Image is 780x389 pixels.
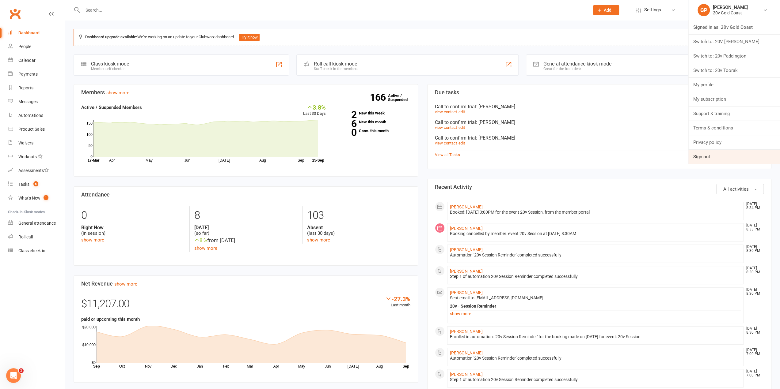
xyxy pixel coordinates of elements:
[18,99,38,104] div: Messages
[688,107,780,121] a: Support & training
[81,225,185,236] div: (in session)
[194,236,298,245] div: from [DATE]
[688,150,780,164] a: Sign out
[8,54,65,67] a: Calendar
[450,295,543,300] span: Sent email to [EMAIL_ADDRESS][DOMAIN_NAME]
[450,372,483,377] a: [PERSON_NAME]
[81,105,142,110] strong: Active / Suspended Members
[8,191,65,205] a: What's New1
[81,89,410,95] h3: Members
[18,168,49,173] div: Assessments
[18,182,29,187] div: Tasks
[385,295,410,309] div: Last month
[18,85,33,90] div: Reports
[85,35,137,39] strong: Dashboard upgrade available:
[458,141,465,145] a: edit
[743,202,763,210] time: [DATE] 8:34 PM
[19,368,24,373] span: 1
[335,129,410,133] a: 0Canx. this month
[8,150,65,164] a: Workouts
[476,119,515,125] span: : [PERSON_NAME]
[335,119,356,128] strong: 6
[91,61,129,67] div: Class kiosk mode
[644,3,661,17] span: Settings
[8,67,65,81] a: Payments
[194,225,298,230] strong: [DATE]
[8,164,65,178] a: Assessments
[81,6,585,14] input: Search...
[688,49,780,63] a: Switch to: 20v Paddington
[450,356,741,361] div: Automation '20v Session Reminder' completed successfully
[18,127,45,132] div: Product Sales
[743,266,763,274] time: [DATE] 8:30 PM
[450,274,741,279] div: Step 1 of automation 20v Session Reminder completed successfully
[18,72,38,77] div: Payments
[743,223,763,231] time: [DATE] 8:33 PM
[81,206,185,225] div: 0
[435,119,764,125] div: Call to confirm trial
[18,58,36,63] div: Calendar
[450,204,483,209] a: [PERSON_NAME]
[688,78,780,92] a: My profile
[716,184,764,194] button: All activities
[450,247,483,252] a: [PERSON_NAME]
[18,44,31,49] div: People
[743,348,763,356] time: [DATE] 7:00 PM
[6,368,21,383] iframe: Intercom live chat
[688,35,780,49] a: Switch to: 20V [PERSON_NAME]
[450,350,483,355] a: [PERSON_NAME]
[435,135,764,141] div: Call to confirm trial
[743,327,763,335] time: [DATE] 8:30 PM
[450,377,741,382] div: Step 1 of automation 20v Session Reminder completed successfully
[688,63,780,77] a: Switch to: 20v Toorak
[81,295,410,316] div: $11,207.00
[303,104,326,110] div: 3.8%
[435,104,764,110] div: Call to confirm trial
[713,5,748,10] div: [PERSON_NAME]
[18,140,33,145] div: Waivers
[8,109,65,122] a: Automations
[335,120,410,124] a: 6New this month
[8,81,65,95] a: Reports
[335,111,410,115] a: 2New this week
[33,181,38,186] span: 6
[743,245,763,253] time: [DATE] 8:30 PM
[303,104,326,117] div: Last 30 Days
[8,244,65,258] a: Class kiosk mode
[435,184,764,190] h3: Recent Activity
[194,225,298,236] div: (so far)
[476,135,515,141] span: : [PERSON_NAME]
[81,316,140,322] strong: paid or upcoming this month
[435,89,764,95] h3: Due tasks
[307,206,410,225] div: 103
[450,290,483,295] a: [PERSON_NAME]
[476,104,515,110] span: : [PERSON_NAME]
[688,20,780,34] a: Signed in as: 20v Gold Coast
[8,216,65,230] a: General attendance kiosk mode
[18,113,43,118] div: Automations
[8,26,65,40] a: Dashboard
[314,67,358,71] div: Staff check-in for members
[688,92,780,106] a: My subscription
[713,10,748,16] div: 20v Gold Coast
[543,67,611,71] div: Great for the front desk
[435,110,457,114] a: view contact
[450,329,483,334] a: [PERSON_NAME]
[723,186,749,192] span: All activities
[593,5,619,15] button: Add
[8,136,65,150] a: Waivers
[435,152,460,157] a: View all Tasks
[114,281,137,287] a: show more
[450,269,483,274] a: [PERSON_NAME]
[743,288,763,296] time: [DATE] 8:30 PM
[314,61,358,67] div: Roll call kiosk mode
[307,237,330,243] a: show more
[91,67,129,71] div: Member self check-in
[106,90,129,95] a: show more
[81,281,410,287] h3: Net Revenue
[74,29,771,46] div: We're working on an update to your Clubworx dashboard.
[450,252,741,258] div: Automation '20v Session Reminder' completed successfully
[194,237,207,243] span: 8 %
[385,295,410,302] div: -27.3%
[698,4,710,16] div: GP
